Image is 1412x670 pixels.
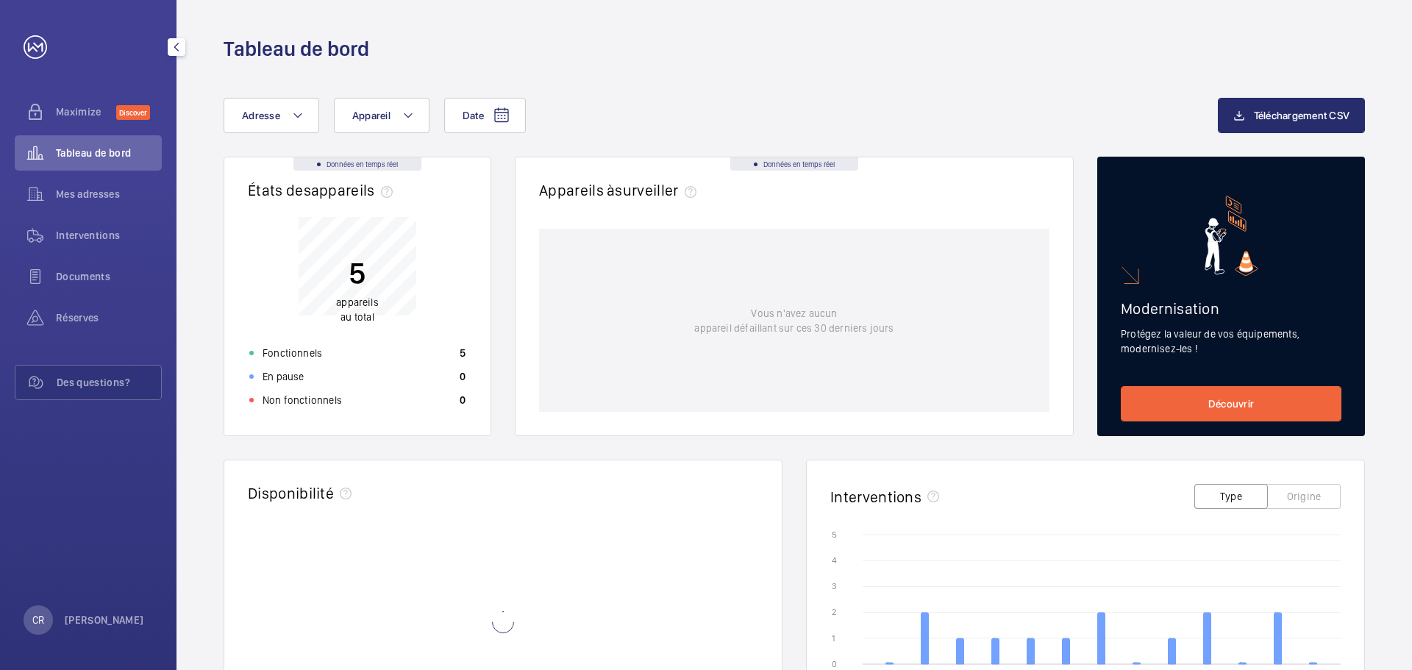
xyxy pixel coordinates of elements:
[263,346,322,360] p: Fonctionnels
[832,633,835,644] text: 1
[56,104,116,119] span: Maximize
[336,254,379,291] p: 5
[248,181,399,199] h2: États des
[56,228,162,243] span: Interventions
[694,306,894,335] p: Vous n'avez aucun appareil défaillant sur ces 30 derniers jours
[460,369,466,384] p: 0
[116,105,150,120] span: Discover
[1254,110,1350,121] span: Téléchargement CSV
[539,181,702,199] h2: Appareils à
[56,310,162,325] span: Réserves
[1267,484,1341,509] button: Origine
[832,530,837,540] text: 5
[311,181,399,199] span: appareils
[56,187,162,202] span: Mes adresses
[56,269,162,284] span: Documents
[460,346,466,360] p: 5
[1121,386,1341,421] a: Découvrir
[336,295,379,324] p: au total
[832,607,836,617] text: 2
[832,555,837,566] text: 4
[1205,196,1258,276] img: marketing-card.svg
[224,98,319,133] button: Adresse
[730,157,858,171] div: Données en temps réel
[832,659,837,669] text: 0
[830,488,921,506] h2: Interventions
[444,98,526,133] button: Date
[242,110,280,121] span: Adresse
[832,581,837,591] text: 3
[463,110,484,121] span: Date
[57,375,161,390] span: Des questions?
[460,393,466,407] p: 0
[334,98,429,133] button: Appareil
[263,369,304,384] p: En pause
[352,110,391,121] span: Appareil
[65,613,144,627] p: [PERSON_NAME]
[1218,98,1366,133] button: Téléchargement CSV
[248,484,334,502] h2: Disponibilité
[293,157,421,171] div: Données en temps réel
[1121,299,1341,318] h2: Modernisation
[336,296,379,308] span: appareils
[224,35,369,63] h1: Tableau de bord
[56,146,162,160] span: Tableau de bord
[1121,327,1341,356] p: Protégez la valeur de vos équipements, modernisez-les !
[32,613,44,627] p: CR
[263,393,342,407] p: Non fonctionnels
[615,181,702,199] span: surveiller
[1194,484,1268,509] button: Type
